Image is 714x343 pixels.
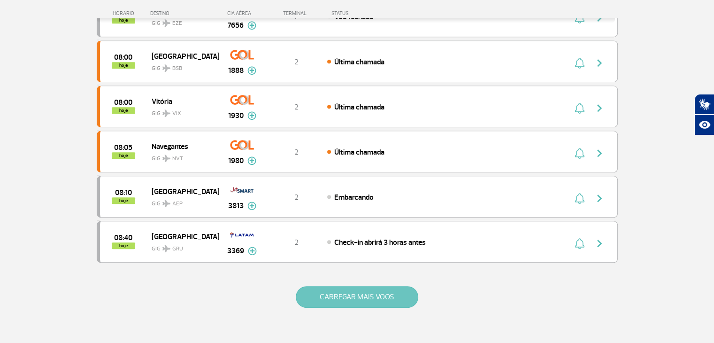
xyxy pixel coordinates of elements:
[294,238,299,247] span: 2
[162,19,170,27] img: destiny_airplane.svg
[594,102,605,114] img: seta-direita-painel-voo.svg
[152,230,212,242] span: [GEOGRAPHIC_DATA]
[694,115,714,135] button: Abrir recursos assistivos.
[152,185,212,197] span: [GEOGRAPHIC_DATA]
[334,193,374,202] span: Embarcando
[294,57,299,67] span: 2
[575,148,584,159] img: sino-painel-voo.svg
[162,64,170,72] img: destiny_airplane.svg
[172,109,181,118] span: VIX
[334,102,384,112] span: Última chamada
[172,19,182,28] span: EZE
[227,245,244,257] span: 3369
[162,200,170,207] img: destiny_airplane.svg
[172,245,183,253] span: GRU
[152,95,212,107] span: Vitória
[152,140,212,152] span: Navegantes
[575,238,584,249] img: sino-painel-voo.svg
[115,189,132,196] span: 2025-08-25 08:10:00
[152,50,212,62] span: [GEOGRAPHIC_DATA]
[162,155,170,162] img: destiny_airplane.svg
[575,57,584,69] img: sino-painel-voo.svg
[575,193,584,204] img: sino-painel-voo.svg
[228,110,244,121] span: 1930
[112,197,135,204] span: hoje
[594,193,605,204] img: seta-direita-painel-voo.svg
[114,234,132,241] span: 2025-08-25 08:40:00
[594,148,605,159] img: seta-direita-painel-voo.svg
[172,200,183,208] span: AEP
[152,149,212,163] span: GIG
[112,62,135,69] span: hoje
[112,242,135,249] span: hoje
[228,200,244,211] span: 3813
[327,10,403,16] div: STATUS
[296,286,418,308] button: CARREGAR MAIS VOOS
[694,94,714,135] div: Plugin de acessibilidade da Hand Talk.
[266,10,327,16] div: TERMINAL
[100,10,151,16] div: HORÁRIO
[334,238,426,247] span: Check-in abrirá 3 horas antes
[594,238,605,249] img: seta-direita-painel-voo.svg
[172,64,182,73] span: BSB
[112,152,135,159] span: hoje
[247,156,256,165] img: mais-info-painel-voo.svg
[334,57,384,67] span: Última chamada
[152,195,212,208] span: GIG
[594,57,605,69] img: seta-direita-painel-voo.svg
[294,193,299,202] span: 2
[247,111,256,120] img: mais-info-painel-voo.svg
[228,20,244,31] span: 7656
[248,247,257,255] img: mais-info-painel-voo.svg
[247,66,256,75] img: mais-info-painel-voo.svg
[150,10,219,16] div: DESTINO
[219,10,266,16] div: CIA AÉREA
[152,59,212,73] span: GIG
[575,102,584,114] img: sino-painel-voo.svg
[334,148,384,157] span: Última chamada
[294,102,299,112] span: 2
[114,144,132,151] span: 2025-08-25 08:05:00
[247,21,256,30] img: mais-info-painel-voo.svg
[112,107,135,114] span: hoje
[247,202,256,210] img: mais-info-painel-voo.svg
[294,148,299,157] span: 2
[152,240,212,253] span: GIG
[228,155,244,166] span: 1980
[228,65,244,76] span: 1888
[694,94,714,115] button: Abrir tradutor de língua de sinais.
[152,104,212,118] span: GIG
[172,155,183,163] span: NVT
[162,109,170,117] img: destiny_airplane.svg
[114,54,132,61] span: 2025-08-25 08:00:00
[162,245,170,252] img: destiny_airplane.svg
[114,99,132,106] span: 2025-08-25 08:00:00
